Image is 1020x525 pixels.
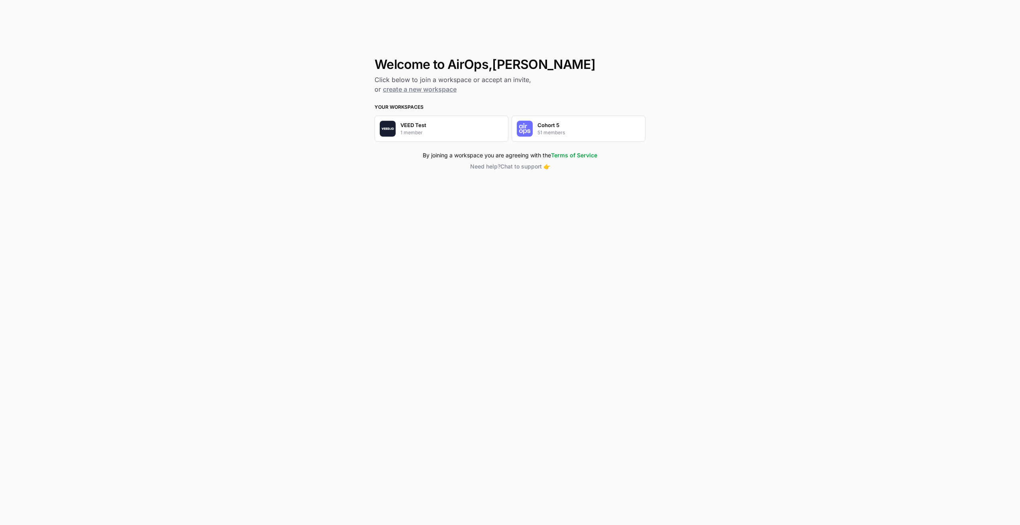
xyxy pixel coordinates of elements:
[551,152,597,159] a: Terms of Service
[375,116,508,142] button: Company LogoVEED Test1 member
[470,163,500,170] span: Need help?
[380,121,396,137] img: Company Logo
[400,129,423,136] p: 1 member
[375,151,645,159] div: By joining a workspace you are agreeing with the
[375,75,645,94] h2: Click below to join a workspace or accept an invite, or
[512,116,645,142] button: Company LogoCohort 551 members
[537,129,565,136] p: 51 members
[537,121,559,129] p: Cohort 5
[375,57,645,72] h1: Welcome to AirOps, [PERSON_NAME]
[400,121,426,129] p: VEED Test
[375,104,645,111] h3: Your Workspaces
[517,121,533,137] img: Company Logo
[500,163,550,170] span: Chat to support 👉
[383,85,457,93] a: create a new workspace
[375,163,645,170] button: Need help?Chat to support 👉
